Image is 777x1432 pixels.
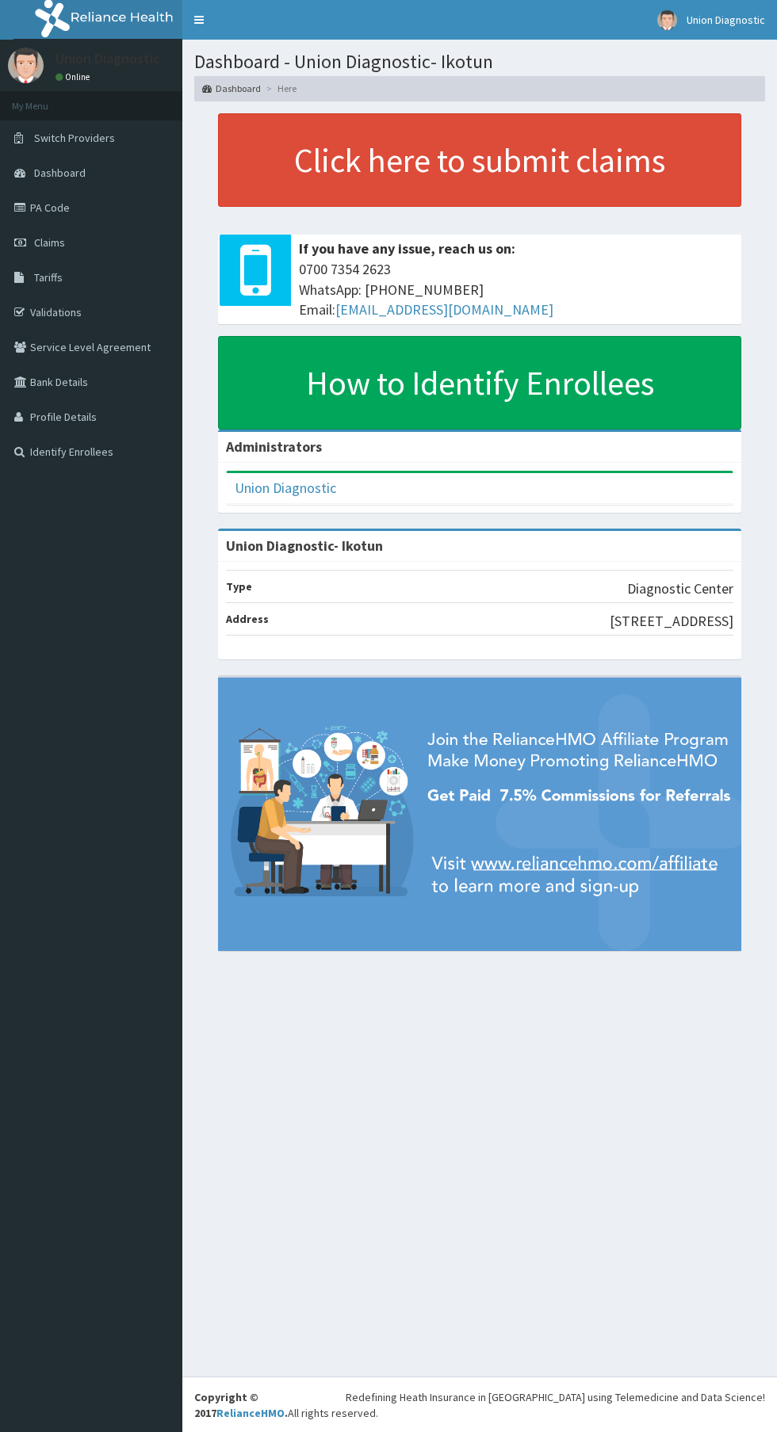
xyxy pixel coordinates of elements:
[8,48,44,83] img: User Image
[226,579,252,594] b: Type
[34,166,86,180] span: Dashboard
[657,10,677,30] img: User Image
[194,1390,288,1420] strong: Copyright © 2017 .
[226,612,269,626] b: Address
[226,437,322,456] b: Administrators
[299,259,733,320] span: 0700 7354 2623 WhatsApp: [PHONE_NUMBER] Email:
[34,235,65,250] span: Claims
[335,300,553,319] a: [EMAIL_ADDRESS][DOMAIN_NAME]
[55,71,94,82] a: Online
[346,1389,765,1405] div: Redefining Heath Insurance in [GEOGRAPHIC_DATA] using Telemedicine and Data Science!
[55,52,160,66] p: Union Diagnostic
[235,479,336,497] a: Union Diagnostic
[687,13,765,27] span: Union Diagnostic
[226,537,383,555] strong: Union Diagnostic- Ikotun
[218,678,741,951] img: provider-team-banner.png
[262,82,297,95] li: Here
[202,82,261,95] a: Dashboard
[216,1406,285,1420] a: RelianceHMO
[610,611,733,632] p: [STREET_ADDRESS]
[194,52,765,72] h1: Dashboard - Union Diagnostic- Ikotun
[218,336,741,430] a: How to Identify Enrollees
[34,270,63,284] span: Tariffs
[627,579,733,599] p: Diagnostic Center
[34,131,115,145] span: Switch Providers
[218,113,741,207] a: Click here to submit claims
[299,239,515,258] b: If you have any issue, reach us on:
